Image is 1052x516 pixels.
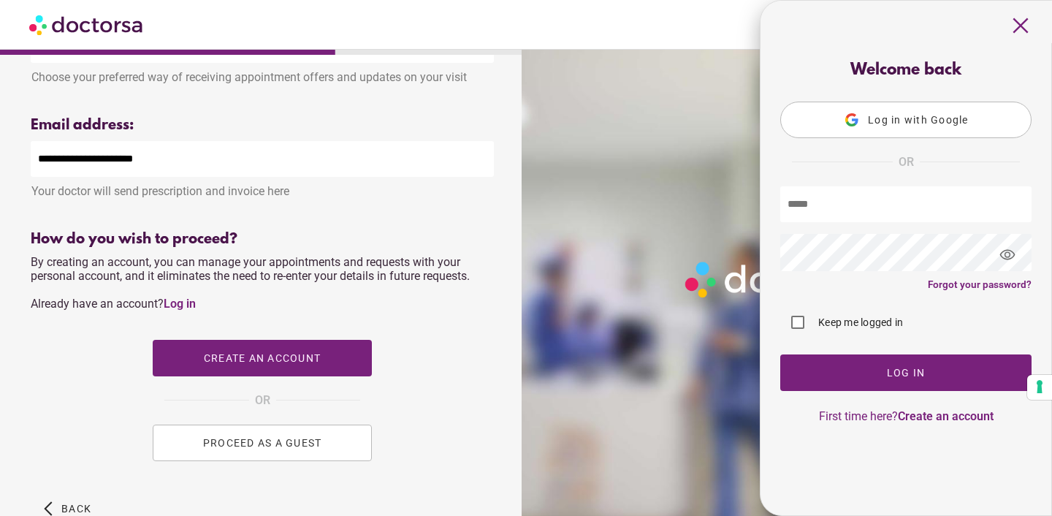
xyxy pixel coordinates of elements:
[815,315,903,330] label: Keep me logged in
[203,437,322,449] span: PROCEED AS A GUEST
[31,255,470,311] span: By creating an account, you can manage your appointments and requests with your personal account,...
[29,8,145,41] img: Doctorsa.com
[61,503,91,515] span: Back
[31,117,494,134] div: Email address:
[255,391,270,410] span: OR
[31,63,494,84] div: Choose your preferred way of receiving appointment offers and updates on your visit
[780,409,1032,423] p: First time here?
[679,256,890,303] img: Logo-Doctorsa-trans-White-partial-flat.png
[988,235,1027,275] span: visibility
[898,409,994,423] a: Create an account
[780,102,1032,138] button: Log in with Google
[1007,12,1034,39] span: close
[164,297,196,311] a: Log in
[204,352,321,364] span: Create an account
[780,61,1032,80] div: Welcome back
[1027,375,1052,400] button: Your consent preferences for tracking technologies
[31,231,494,248] div: How do you wish to proceed?
[153,425,372,461] button: PROCEED AS A GUEST
[31,177,494,198] div: Your doctor will send prescription and invoice here
[928,278,1032,290] a: Forgot your password?
[868,114,969,126] span: Log in with Google
[887,367,926,379] span: Log In
[153,340,372,376] button: Create an account
[899,153,914,172] span: OR
[780,354,1032,391] button: Log In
